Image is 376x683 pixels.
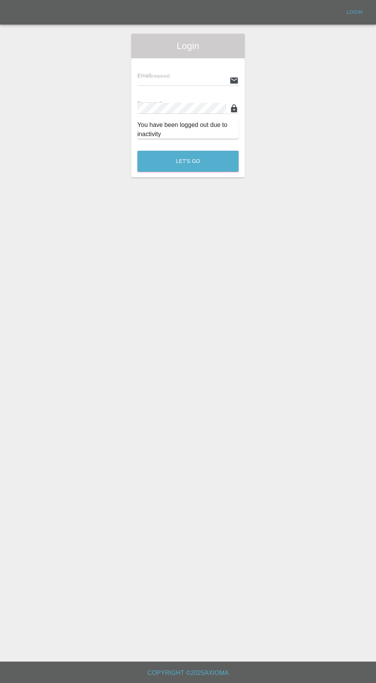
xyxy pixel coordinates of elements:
span: Email [137,72,170,79]
a: Login [342,7,367,18]
small: (required) [162,102,181,106]
button: Let's Go [137,151,239,172]
span: Login [137,40,239,52]
span: Password [137,100,180,107]
div: You have been logged out due to inactivity [137,120,239,139]
small: (required) [151,74,170,78]
h6: Copyright © 2025 Axioma [6,668,370,678]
